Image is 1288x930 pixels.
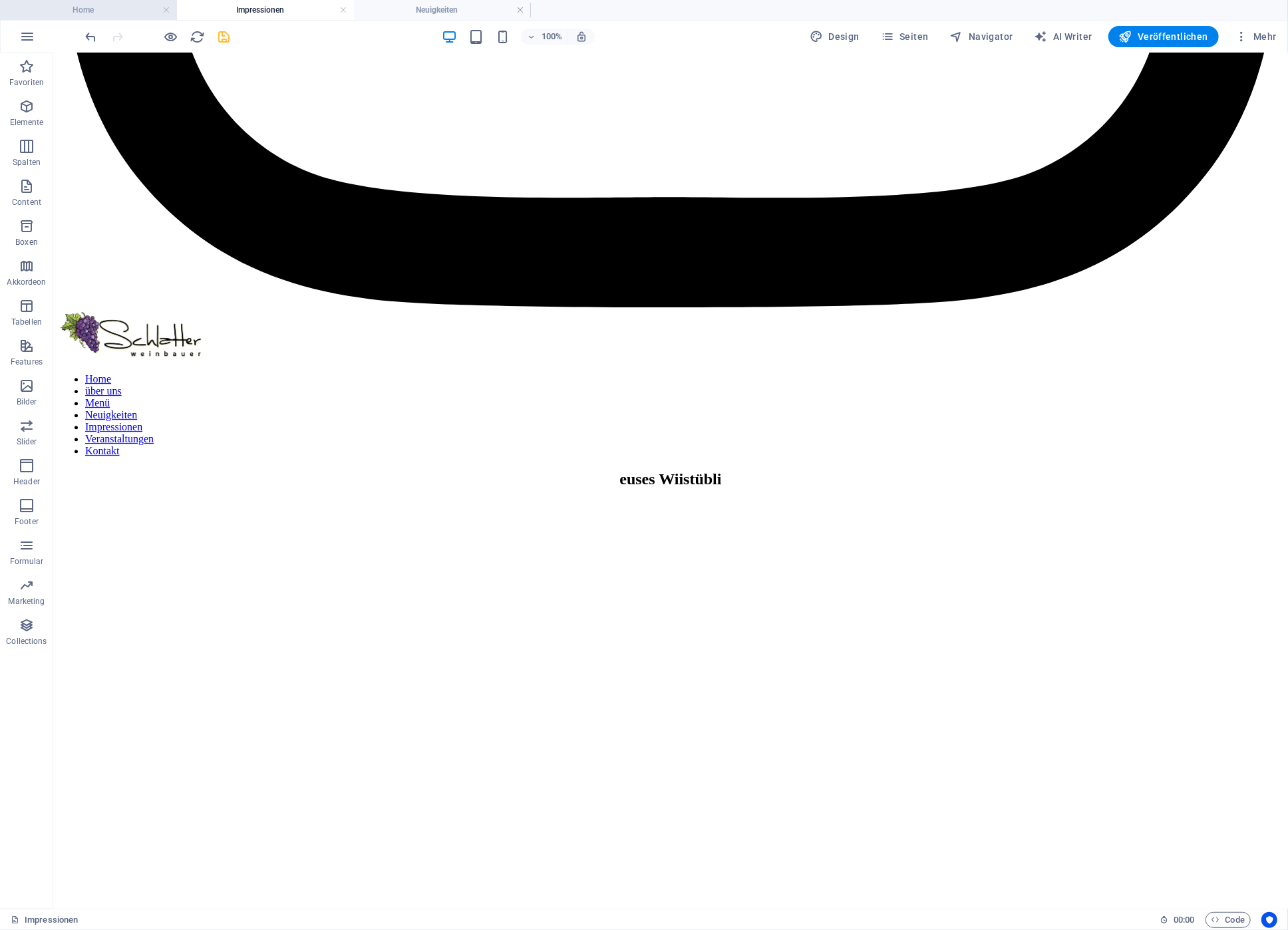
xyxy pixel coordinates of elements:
[1211,912,1245,928] span: Code
[11,317,42,327] p: Tabellen
[15,516,39,527] p: Footer
[17,436,37,447] p: Slider
[217,29,232,45] i: Save (Ctrl+S)
[804,26,865,47] div: Design (Strg+Alt+Y)
[12,197,41,208] p: Content
[11,912,78,928] a: Klick, um Auswahl aufzuheben. Doppelklick öffnet Seitenverwaltung
[7,277,46,287] p: Akkordeon
[190,29,206,45] button: reload
[575,31,587,43] i: Bei Größenänderung Zoomstufe automatisch an das gewählte Gerät anpassen.
[521,29,568,45] button: 100%
[177,3,354,17] h4: Impressionen
[1229,26,1282,47] button: Mehr
[1206,912,1251,928] button: Code
[945,26,1019,47] button: Navigator
[216,29,232,45] button: save
[10,117,44,128] p: Elemente
[8,596,45,607] p: Marketing
[881,30,929,43] span: Seiten
[83,29,99,45] button: undo
[9,77,44,88] p: Favoriten
[17,396,37,407] p: Bilder
[804,26,865,47] button: Design
[1160,912,1195,928] h6: Session-Zeit
[6,636,47,647] p: Collections
[876,26,934,47] button: Seiten
[11,357,43,367] p: Features
[354,3,531,17] h4: Neuigkeiten
[13,476,40,487] p: Header
[950,30,1013,43] span: Navigator
[1174,912,1194,928] span: 00 00
[810,30,860,43] span: Design
[15,237,38,247] p: Boxen
[10,556,44,567] p: Formular
[1029,26,1098,47] button: AI Writer
[1035,30,1092,43] span: AI Writer
[163,29,179,45] button: Klicke hier, um den Vorschau-Modus zu verlassen
[1108,26,1219,47] button: Veröffentlichen
[541,29,562,45] h6: 100%
[1119,30,1208,43] span: Veröffentlichen
[1183,915,1185,925] span: :
[1235,30,1277,43] span: Mehr
[190,29,206,45] i: Seite neu laden
[13,157,41,168] p: Spalten
[84,29,99,45] i: Rückgängig: Abstand ändern (Strg+Z)
[1261,912,1277,928] button: Usercentrics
